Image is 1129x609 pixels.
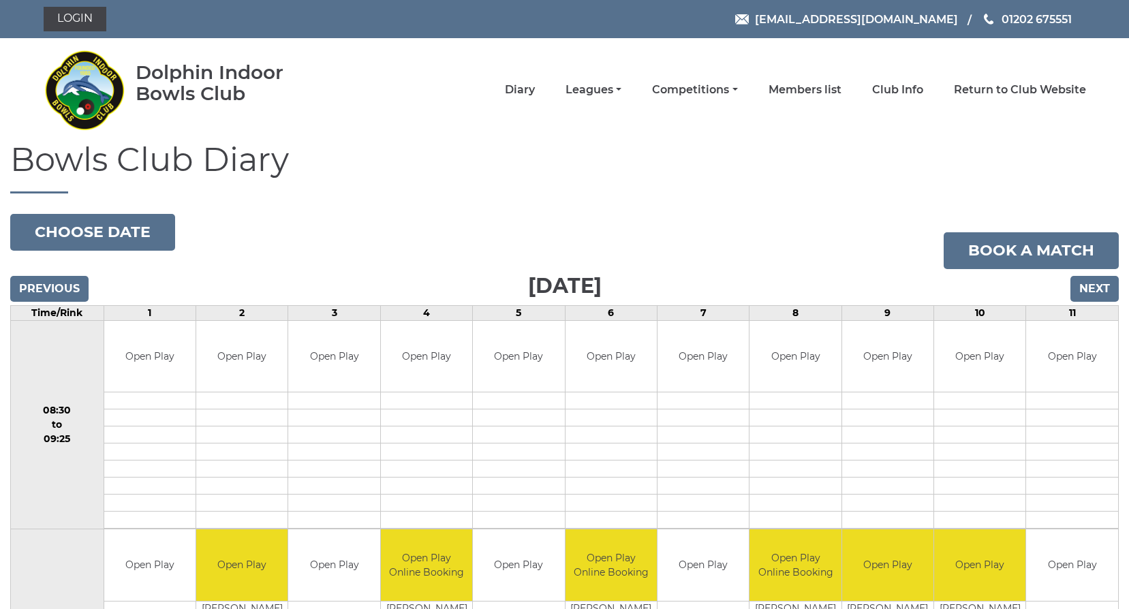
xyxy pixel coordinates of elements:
td: Open Play [104,321,196,392]
td: Open Play [934,321,1025,392]
td: Open Play [288,321,380,392]
a: Return to Club Website [954,82,1086,97]
td: Open Play Online Booking [566,529,657,601]
td: 7 [657,305,749,320]
span: 01202 675551 [1002,12,1072,25]
td: Open Play [1026,321,1118,392]
a: Diary [505,82,535,97]
button: Choose date [10,214,175,251]
td: 3 [288,305,380,320]
img: Dolphin Indoor Bowls Club [44,42,125,138]
td: 08:30 to 09:25 [11,320,104,529]
a: Phone us 01202 675551 [982,11,1072,28]
h1: Bowls Club Diary [10,142,1119,193]
td: Open Play [658,321,749,392]
td: Open Play [288,529,380,601]
td: 9 [841,305,933,320]
td: 4 [380,305,472,320]
td: Open Play [842,529,933,601]
a: Competitions [652,82,737,97]
td: Open Play [104,529,196,601]
a: Email [EMAIL_ADDRESS][DOMAIN_NAME] [735,11,958,28]
td: Open Play Online Booking [749,529,841,601]
td: Time/Rink [11,305,104,320]
td: 11 [1026,305,1119,320]
td: Open Play [473,321,564,392]
td: Open Play [658,529,749,601]
div: Dolphin Indoor Bowls Club [136,62,327,104]
td: Open Play Online Booking [381,529,472,601]
td: 2 [196,305,288,320]
td: Open Play [1026,529,1118,601]
td: Open Play [566,321,657,392]
td: Open Play [934,529,1025,601]
td: Open Play [842,321,933,392]
a: Login [44,7,106,31]
td: 5 [473,305,565,320]
a: Book a match [944,232,1119,269]
span: [EMAIL_ADDRESS][DOMAIN_NAME] [755,12,958,25]
a: Club Info [872,82,923,97]
td: 10 [934,305,1026,320]
input: Previous [10,276,89,302]
td: Open Play [473,529,564,601]
td: 1 [104,305,196,320]
input: Next [1070,276,1119,302]
td: 8 [749,305,841,320]
td: Open Play [749,321,841,392]
a: Leagues [566,82,621,97]
img: Email [735,14,749,25]
img: Phone us [984,14,993,25]
td: 6 [565,305,657,320]
a: Members list [769,82,841,97]
td: Open Play [196,529,288,601]
td: Open Play [196,321,288,392]
td: Open Play [381,321,472,392]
